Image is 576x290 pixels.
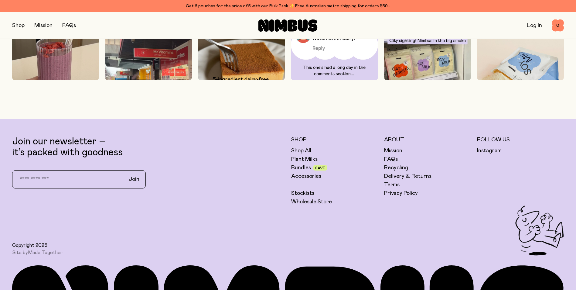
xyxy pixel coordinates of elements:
[477,147,502,154] a: Instagram
[291,190,314,197] a: Stockists
[124,173,144,186] button: Join
[291,147,311,154] a: Shop All
[477,136,564,143] h5: Follow Us
[12,2,564,10] div: Get 6 pouches for the price of 5 with our Bulk Pack ✨ Free Australian metro shipping for orders $59+
[28,250,63,255] a: Made Together
[129,176,139,183] span: Join
[34,23,53,28] a: Mission
[384,147,402,154] a: Mission
[291,198,332,205] a: Wholesale Store
[384,136,471,143] h5: About
[527,23,542,28] a: Log In
[315,166,325,170] span: Save
[384,156,398,163] a: FAQs
[291,136,378,143] h5: Shop
[12,242,47,248] span: Copyright 2025
[384,164,408,171] a: Recycling
[384,181,400,188] a: Terms
[62,23,76,28] a: FAQs
[291,173,321,180] a: Accessories
[12,250,63,256] span: Site by
[291,156,318,163] a: Plant Milks
[12,136,285,158] p: Join our newsletter – it’s packed with goodness
[384,190,418,197] a: Privacy Policy
[552,19,564,32] button: 0
[384,173,431,180] a: Delivery & Returns
[291,164,311,171] a: Bundles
